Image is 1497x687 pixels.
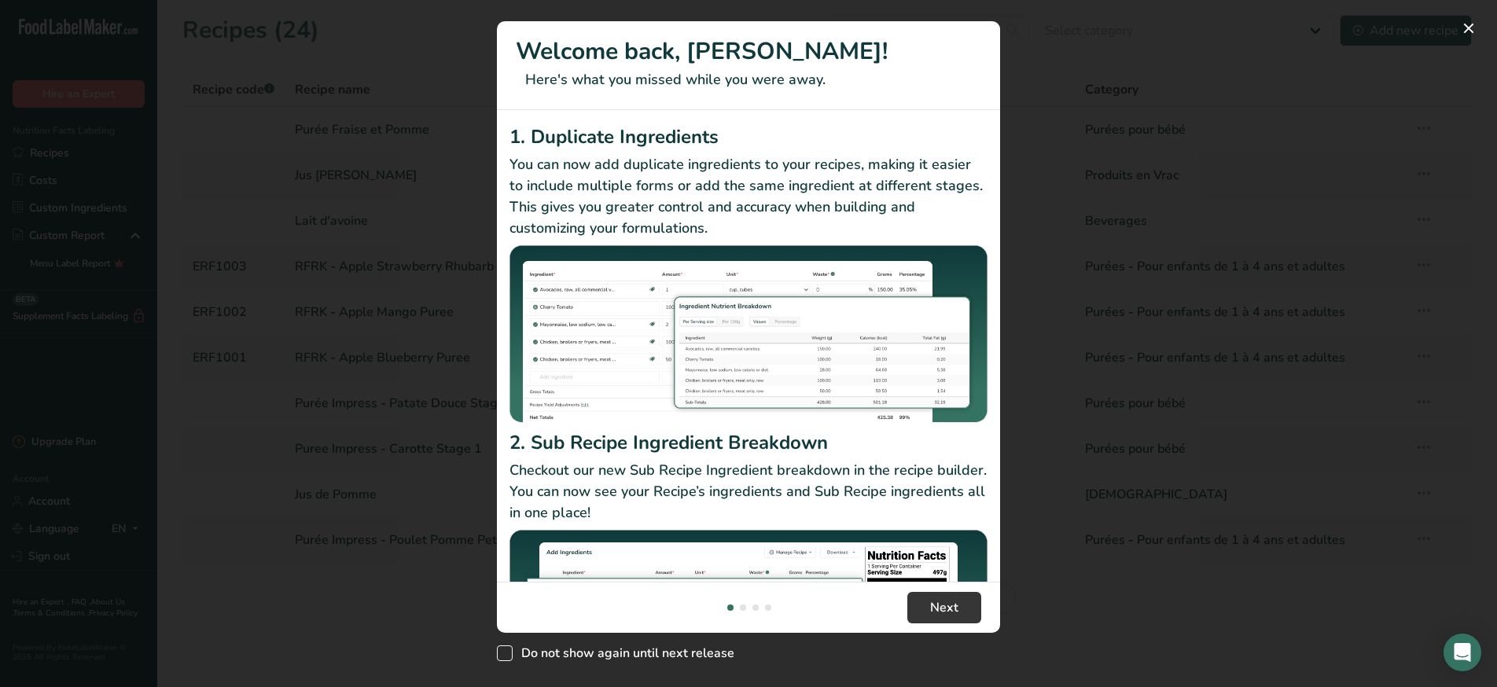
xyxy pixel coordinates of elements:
[509,460,988,524] p: Checkout our new Sub Recipe Ingredient breakdown in the recipe builder. You can now see your Reci...
[516,69,981,90] p: Here's what you missed while you were away.
[509,428,988,457] h2: 2. Sub Recipe Ingredient Breakdown
[513,645,734,661] span: Do not show again until next release
[509,154,988,239] p: You can now add duplicate ingredients to your recipes, making it easier to include multiple forms...
[907,592,981,623] button: Next
[930,598,958,617] span: Next
[509,245,988,424] img: Duplicate Ingredients
[516,34,981,69] h1: Welcome back, [PERSON_NAME]!
[509,123,988,151] h2: 1. Duplicate Ingredients
[1444,634,1481,671] div: Open Intercom Messenger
